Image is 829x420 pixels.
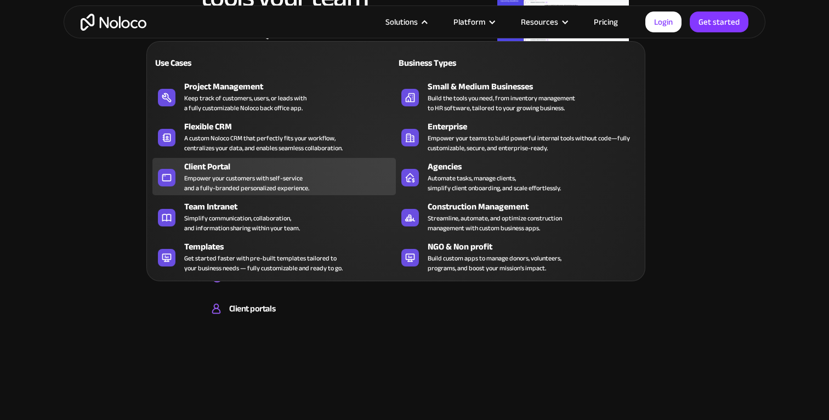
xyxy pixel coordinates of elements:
[580,15,632,29] a: Pricing
[184,160,401,173] div: Client Portal
[428,120,644,133] div: Enterprise
[396,238,639,275] a: NGO & Non profitBuild custom apps to manage donors, volunteers,programs, and boost your mission’s...
[428,160,644,173] div: Agencies
[521,15,558,29] div: Resources
[152,50,396,75] a: Use Cases
[152,56,270,70] div: Use Cases
[428,93,575,113] div: Build the tools you need, from inventory management to HR software, tailored to your growing busi...
[184,213,300,233] div: Simplify communication, collaboration, and information sharing within your team.
[428,213,562,233] div: Streamline, automate, and optimize construction management with custom business apps.
[152,118,396,155] a: Flexible CRMA custom Noloco CRM that perfectly fits your workflow,centralizes your data, and enab...
[372,15,440,29] div: Solutions
[428,200,644,213] div: Construction Management
[229,300,275,317] div: Client portals
[428,173,561,193] div: Automate tasks, manage clients, simplify client onboarding, and scale effortlessly.
[396,56,513,70] div: Business Types
[152,238,396,275] a: TemplatesGet started faster with pre-built templates tailored toyour business needs — fully custo...
[428,80,644,93] div: Small & Medium Businesses
[212,285,409,288] div: Easily manage employee information, track performance, and handle HR tasks from a single platform.
[146,26,645,281] nav: Solutions
[396,198,639,235] a: Construction ManagementStreamline, automate, and optimize constructionmanagement with custom busi...
[690,12,748,32] a: Get started
[440,15,507,29] div: Platform
[396,78,639,115] a: Small & Medium BusinessesBuild the tools you need, from inventory managementto HR software, tailo...
[396,50,639,75] a: Business Types
[385,15,418,29] div: Solutions
[81,14,146,31] a: home
[396,118,639,155] a: EnterpriseEmpower your teams to build powerful internal tools without code—fully customizable, se...
[184,200,401,213] div: Team Intranet
[184,120,401,133] div: Flexible CRM
[645,12,682,32] a: Login
[184,173,309,193] div: Empower your customers with self-service and a fully-branded personalized experience.
[184,80,401,93] div: Project Management
[428,240,644,253] div: NGO & Non profit
[184,240,401,253] div: Templates
[453,15,485,29] div: Platform
[212,317,409,320] div: Build a secure, fully-branded, and personalized client portal that lets your customers self-serve.
[184,253,343,273] div: Get started faster with pre-built templates tailored to your business needs — fully customizable ...
[184,93,306,113] div: Keep track of customers, users, or leads with a fully customizable Noloco back office app.
[428,253,561,273] div: Build custom apps to manage donors, volunteers, programs, and boost your mission’s impact.
[396,158,639,195] a: AgenciesAutomate tasks, manage clients,simplify client onboarding, and scale effortlessly.
[507,15,580,29] div: Resources
[152,198,396,235] a: Team IntranetSimplify communication, collaboration,and information sharing within your team.
[152,78,396,115] a: Project ManagementKeep track of customers, users, or leads witha fully customizable Noloco back o...
[428,133,634,153] div: Empower your teams to build powerful internal tools without code—fully customizable, secure, and ...
[184,133,343,153] div: A custom Noloco CRM that perfectly fits your workflow, centralizes your data, and enables seamles...
[152,158,396,195] a: Client PortalEmpower your customers with self-serviceand a fully-branded personalized experience.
